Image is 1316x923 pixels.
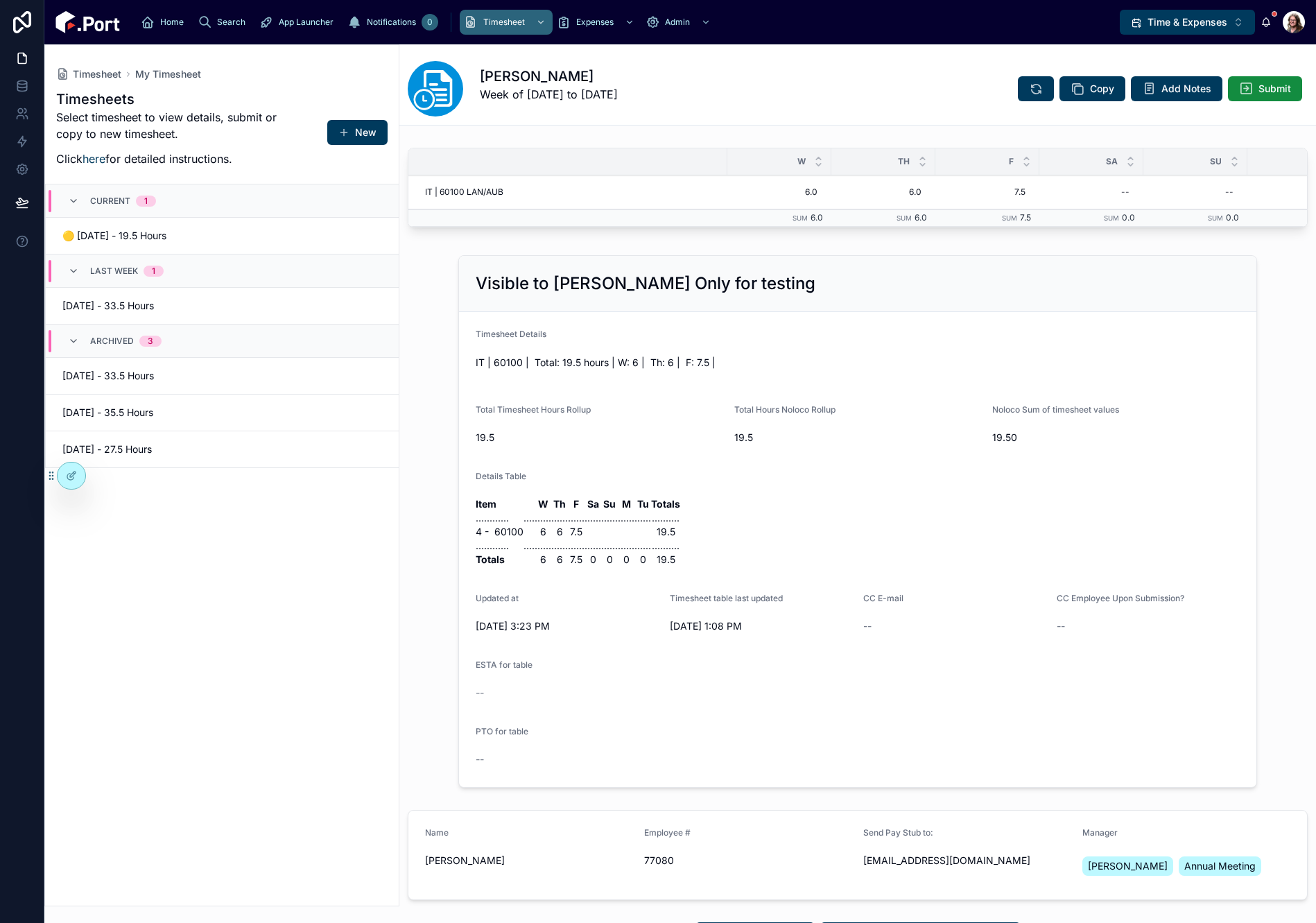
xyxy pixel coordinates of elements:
[797,156,806,167] span: W
[476,431,723,445] span: 19.5
[568,553,585,567] td: 7.5
[601,511,618,525] td: ......
[734,404,836,415] span: Total Hours Noloco Rollup
[46,431,399,467] a: [DATE] - 27.5 Hours
[644,827,691,838] span: Employee #
[618,497,634,511] th: M
[585,539,601,553] td: ......
[483,17,525,28] span: Timesheet
[279,17,334,28] span: App Launcher
[863,593,903,603] span: CC E-mail
[949,187,1025,198] span: 7.5
[670,619,853,633] span: [DATE] 1:08 PM
[551,539,568,553] td: ......
[898,156,910,167] span: Th
[1009,156,1014,167] span: F
[568,511,585,525] td: ......
[193,10,255,35] a: Search
[327,120,388,145] button: New
[152,266,155,277] div: 1
[793,214,808,222] small: Sum
[634,511,651,525] td: ......
[56,150,284,167] p: Click for detailed instructions.
[863,619,872,633] span: --
[1226,212,1239,223] span: 0.0
[585,511,601,525] td: ......
[1020,212,1031,223] span: 7.5
[425,827,449,838] span: Name
[651,539,680,553] td: ..........
[551,511,568,525] td: ......
[634,497,651,511] th: Tu
[644,854,852,868] span: 77080
[634,539,651,553] td: ......
[476,593,519,603] span: Updated at
[476,511,523,525] td: ............
[992,431,1240,445] span: 19.50
[845,187,921,198] span: 6.0
[897,214,912,222] small: Sum
[1057,619,1065,633] span: --
[601,497,618,511] th: Su
[634,553,651,567] td: 0
[535,539,551,553] td: ......
[73,67,121,81] span: Timesheet
[255,10,343,35] a: App Launcher
[1082,827,1118,838] span: Manager
[476,404,591,415] span: Total Timesheet Hours Rollup
[367,17,416,28] span: Notifications
[476,539,523,553] td: ............
[56,109,284,142] p: Select timesheet to view details, submit or copy to new timesheet.
[83,152,105,166] a: here
[476,525,523,539] td: 4 - 60100
[601,553,618,567] td: 0
[568,497,585,511] th: F
[343,10,442,35] a: Notifications0
[46,218,399,255] a: 🟡 [DATE] - 19.5 Hours
[1059,76,1125,101] button: Copy
[476,726,528,736] span: PTO for table
[651,497,680,511] th: Totals
[992,404,1119,415] span: Noloco Sum of timesheet values
[1104,214,1119,222] small: Sum
[425,854,633,868] span: [PERSON_NAME]
[651,511,680,525] td: ..........
[56,67,121,81] a: Timesheet
[90,336,134,347] span: Archived
[62,406,214,420] span: [DATE] - 35.5 Hours
[1120,10,1255,35] button: Select Button
[46,395,399,431] a: [DATE] - 35.5 Hours
[46,358,399,395] a: [DATE] - 33.5 Hours
[62,229,214,243] span: 🟡 [DATE] - 19.5 Hours
[62,369,214,383] span: [DATE] - 33.5 Hours
[1121,187,1129,198] div: --
[601,539,618,553] td: ......
[651,553,680,567] td: 19.5
[1225,187,1233,198] div: --
[476,619,659,633] span: [DATE] 3:23 PM
[422,14,438,31] div: 0
[863,854,1071,868] span: [EMAIL_ADDRESS][DOMAIN_NAME]
[1090,82,1114,96] span: Copy
[1122,212,1135,223] span: 0.0
[585,553,601,567] td: 0
[535,511,551,525] td: ......
[476,355,1240,370] p: IT | 60100 | Total: 19.5 hours | W: 6 | Th: 6 | F: 7.5 |
[863,827,933,838] span: Send Pay Stub to:
[460,10,553,35] a: Timesheet
[915,212,927,223] span: 6.0
[618,539,634,553] td: ......
[56,89,284,109] h1: Timesheets
[137,10,193,35] a: Home
[476,686,484,700] span: --
[535,497,551,511] th: W
[1258,82,1291,96] span: Submit
[476,659,533,670] span: ESTA for table
[1088,859,1168,873] span: [PERSON_NAME]
[476,553,505,565] strong: Totals
[160,17,184,28] span: Home
[523,539,535,553] td: ....
[535,525,551,539] td: 6
[480,67,618,86] h1: [PERSON_NAME]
